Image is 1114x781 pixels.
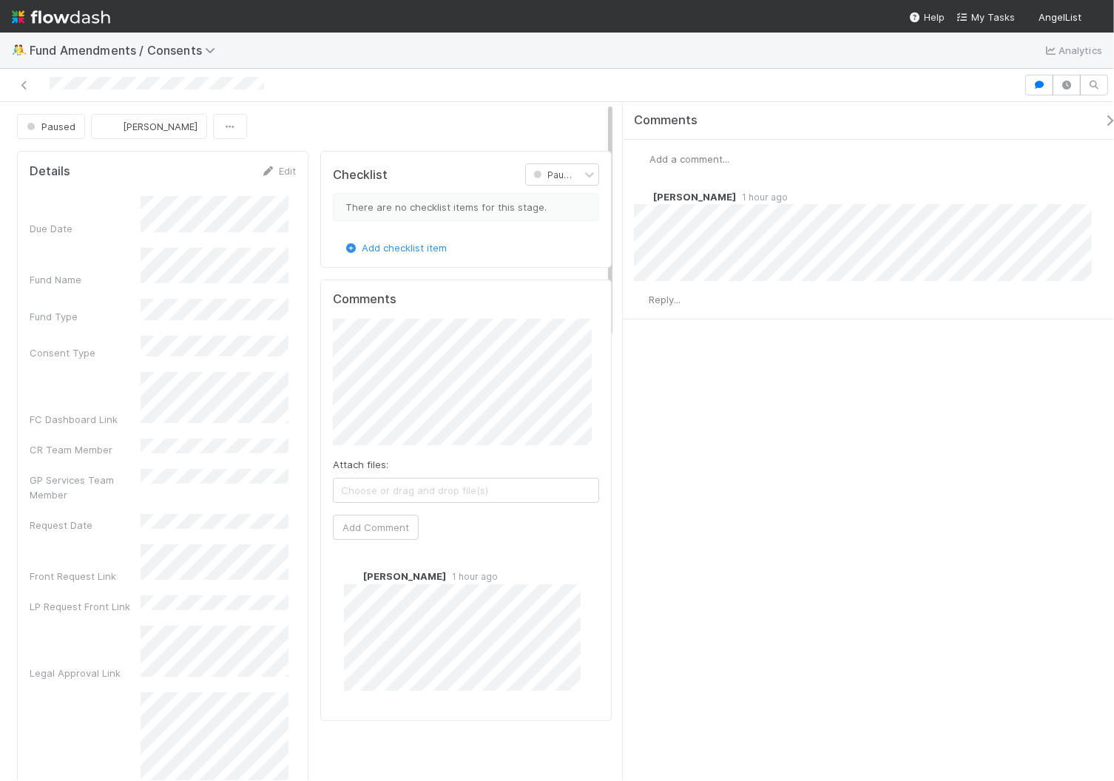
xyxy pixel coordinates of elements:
[363,570,446,582] span: [PERSON_NAME]
[634,293,649,308] img: avatar_eed832e9-978b-43e4-b51e-96e46fa5184b.png
[333,292,599,307] h5: Comments
[649,294,681,305] span: Reply...
[344,569,359,584] img: avatar_768cd48b-9260-4103-b3ef-328172ae0546.png
[30,309,141,324] div: Fund Type
[30,412,141,427] div: FC Dashboard Link
[30,164,70,179] h5: Details
[30,473,141,502] div: GP Services Team Member
[1087,10,1102,25] img: avatar_eed832e9-978b-43e4-b51e-96e46fa5184b.png
[334,479,598,502] span: Choose or drag and drop file(s)
[91,114,207,139] button: [PERSON_NAME]
[24,121,75,132] span: Paused
[12,44,27,56] span: 🤼
[30,518,141,532] div: Request Date
[30,599,141,614] div: LP Request Front Link
[1044,41,1102,59] a: Analytics
[30,43,223,58] span: Fund Amendments / Consents
[17,114,85,139] button: Paused
[261,165,296,177] a: Edit
[956,10,1015,24] a: My Tasks
[909,10,945,24] div: Help
[123,121,198,132] span: [PERSON_NAME]
[30,569,141,584] div: Front Request Link
[635,152,649,166] img: avatar_eed832e9-978b-43e4-b51e-96e46fa5184b.png
[333,515,419,540] button: Add Comment
[30,272,141,287] div: Fund Name
[30,221,141,236] div: Due Date
[333,457,388,472] label: Attach files:
[956,11,1015,23] span: My Tasks
[344,242,447,254] a: Add checklist item
[104,119,118,134] img: avatar_768cd48b-9260-4103-b3ef-328172ae0546.png
[1039,11,1081,23] span: AngelList
[530,169,581,180] span: Paused
[634,189,649,204] img: avatar_768cd48b-9260-4103-b3ef-328172ae0546.png
[649,153,729,165] span: Add a comment...
[30,442,141,457] div: CR Team Member
[30,666,141,680] div: Legal Approval Link
[446,571,498,582] span: 1 hour ago
[333,193,599,221] div: There are no checklist items for this stage.
[333,168,388,183] h5: Checklist
[12,4,110,30] img: logo-inverted-e16ddd16eac7371096b0.svg
[653,191,736,203] span: [PERSON_NAME]
[30,345,141,360] div: Consent Type
[634,113,698,128] span: Comments
[736,192,788,203] span: 1 hour ago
